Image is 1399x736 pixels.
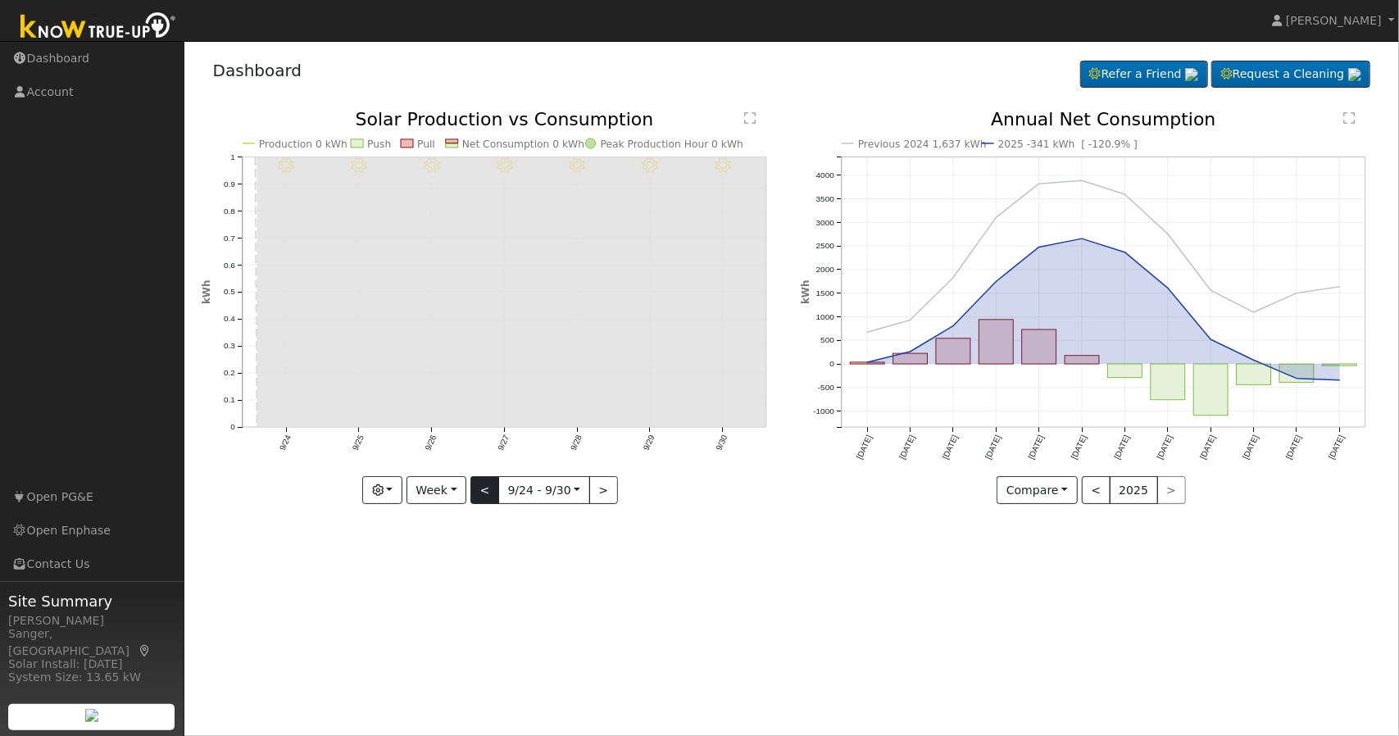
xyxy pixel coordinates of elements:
[350,434,365,452] text: 9/25
[12,9,184,46] img: Know True-Up
[213,61,302,80] a: Dashboard
[224,179,235,189] text: 0.9
[864,360,870,366] circle: onclick=""
[936,338,970,364] rect: onclick=""
[569,434,584,452] text: 9/28
[224,315,235,324] text: 0.4
[138,644,152,657] a: Map
[893,354,927,365] rect: onclick=""
[829,360,834,369] text: 0
[815,242,834,251] text: 2500
[1348,68,1361,81] img: retrieve
[992,279,999,285] circle: onclick=""
[1082,476,1111,504] button: <
[991,109,1216,129] text: Annual Net Consumption
[201,280,212,305] text: kWh
[1185,68,1198,81] img: retrieve
[815,312,834,321] text: 1000
[1080,61,1208,89] a: Refer a Friend
[1198,434,1217,461] text: [DATE]
[897,434,916,461] text: [DATE]
[815,288,834,298] text: 1500
[1194,365,1229,416] rect: onclick=""
[1328,434,1347,461] text: [DATE]
[1156,434,1174,461] text: [DATE]
[950,275,956,281] circle: onclick=""
[8,669,175,686] div: System Size: 13.65 kW
[1022,330,1056,365] rect: onclick=""
[1237,365,1271,385] rect: onclick=""
[224,342,235,351] text: 0.3
[1294,290,1301,297] circle: onclick=""
[1251,357,1257,364] circle: onclick=""
[1122,249,1129,256] circle: onclick=""
[8,656,175,673] div: Solar Install: [DATE]
[498,476,590,504] button: 9/24 - 9/30
[417,139,435,150] text: Pull
[8,590,175,612] span: Site Summary
[818,384,834,393] text: -500
[278,434,293,452] text: 9/24
[1108,365,1142,379] rect: onclick=""
[1110,476,1158,504] button: 2025
[230,152,235,161] text: 1
[224,288,235,297] text: 0.5
[1165,285,1171,292] circle: onclick=""
[1294,375,1301,382] circle: onclick=""
[1079,178,1085,184] circle: onclick=""
[855,434,874,461] text: [DATE]
[820,336,834,345] text: 500
[864,329,870,336] circle: onclick=""
[1026,434,1045,461] text: [DATE]
[367,139,391,150] text: Push
[423,434,438,452] text: 9/26
[259,139,347,150] text: Production 0 kWh
[815,266,834,275] text: 2000
[950,323,956,329] circle: onclick=""
[1079,236,1085,243] circle: onclick=""
[8,625,175,660] div: Sanger, [GEOGRAPHIC_DATA]
[850,363,884,365] rect: onclick=""
[744,111,756,125] text: 
[1242,434,1260,461] text: [DATE]
[1165,231,1171,238] circle: onclick=""
[800,280,811,305] text: kWh
[1337,284,1343,290] circle: onclick=""
[224,207,235,216] text: 0.8
[8,612,175,629] div: [PERSON_NAME]
[224,234,235,243] text: 0.7
[941,434,960,461] text: [DATE]
[997,476,1078,504] button: Compare
[496,434,511,452] text: 9/27
[470,476,499,504] button: <
[224,369,235,378] text: 0.2
[715,434,729,452] text: 9/30
[1036,244,1042,251] circle: onclick=""
[1070,434,1088,461] text: [DATE]
[1211,61,1370,89] a: Request a Cleaning
[1251,310,1257,316] circle: onclick=""
[1112,434,1131,461] text: [DATE]
[1208,337,1215,343] circle: onclick=""
[858,139,987,150] text: Previous 2024 1,637 kWh
[642,434,656,452] text: 9/29
[1036,181,1042,188] circle: onclick=""
[979,320,1013,364] rect: onclick=""
[589,476,618,504] button: >
[355,109,653,129] text: Solar Production vs Consumption
[1208,288,1215,294] circle: onclick=""
[906,317,913,324] circle: onclick=""
[992,215,999,221] circle: onclick=""
[1065,356,1099,364] rect: onclick=""
[1343,111,1355,125] text: 
[813,407,834,416] text: -1000
[601,139,744,150] text: Peak Production Hour 0 kWh
[1337,377,1343,384] circle: onclick=""
[998,139,1138,150] text: 2025 -341 kWh [ -120.9% ]
[224,396,235,405] text: 0.1
[407,476,466,504] button: Week
[230,423,235,432] text: 0
[1323,365,1357,366] rect: onclick=""
[815,170,834,179] text: 4000
[1286,14,1382,27] span: [PERSON_NAME]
